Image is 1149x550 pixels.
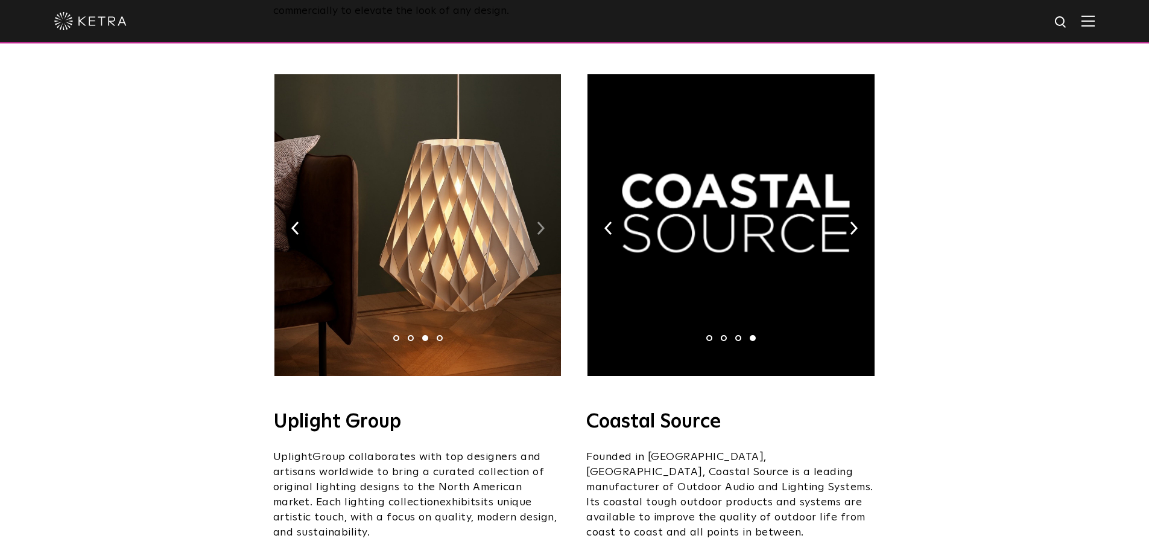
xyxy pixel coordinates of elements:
img: Screenshot%202023-09-05%20at%2010.10.58%20AM-1.png [587,74,874,376]
h4: Uplight Group [273,412,563,432]
span: Uplight [273,452,313,462]
img: Hamburger%20Nav.svg [1081,15,1095,27]
img: arrow-right-black.svg [850,222,858,235]
img: arrow-left-black.svg [604,222,612,235]
img: arrow-left-black.svg [291,222,299,235]
img: search icon [1054,15,1069,30]
img: Pilke_Ketra_Image.jpg [274,74,561,376]
span: Group collaborates with top designers and artisans worldwide to bring a curated collection of ori... [273,452,545,508]
span: Founded in [GEOGRAPHIC_DATA], [GEOGRAPHIC_DATA], Coastal Source is a leading manufacturer of Outd... [586,452,873,538]
span: its unique artistic touch, with a focus on quality, modern design, and sustainability. [273,497,557,538]
span: exhibits [440,497,481,508]
h4: Coastal Source [586,412,876,432]
img: arrow-right-black.svg [537,222,545,235]
img: ketra-logo-2019-white [54,12,127,30]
